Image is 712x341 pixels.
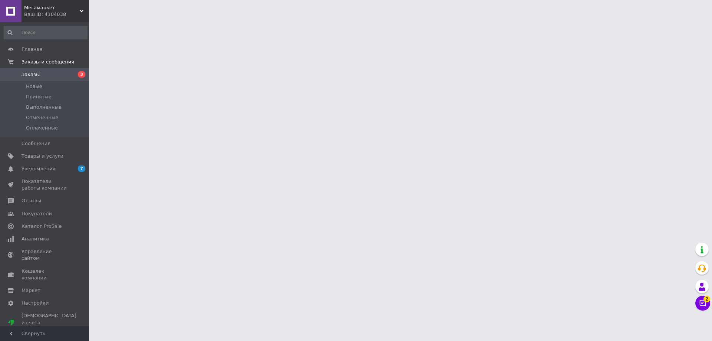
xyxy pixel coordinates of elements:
span: Управление сайтом [22,248,69,262]
span: Настройки [22,300,49,306]
input: Поиск [4,26,88,39]
span: Покупатели [22,210,52,217]
span: Отмененные [26,114,58,121]
span: Сообщения [22,140,50,147]
div: Ваш ID: 4104038 [24,11,89,18]
span: Уведомления [22,165,55,172]
span: [DEMOGRAPHIC_DATA] и счета [22,312,76,333]
span: Аналитика [22,236,49,242]
span: Каталог ProSale [22,223,62,230]
span: Заказы [22,71,40,78]
span: Мегамаркет [24,4,80,11]
span: Новые [26,83,42,90]
span: Отзывы [22,197,41,204]
button: Чат с покупателем2 [695,296,710,311]
span: Оплаченные [26,125,58,131]
span: Показатели работы компании [22,178,69,191]
span: 3 [78,71,85,78]
span: Товары и услуги [22,153,63,160]
span: Маркет [22,287,40,294]
span: Выполненные [26,104,62,111]
span: 7 [78,165,85,172]
span: Принятые [26,94,52,100]
span: 2 [703,296,710,302]
span: Главная [22,46,42,53]
span: Заказы и сообщения [22,59,74,65]
span: Кошелек компании [22,268,69,281]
